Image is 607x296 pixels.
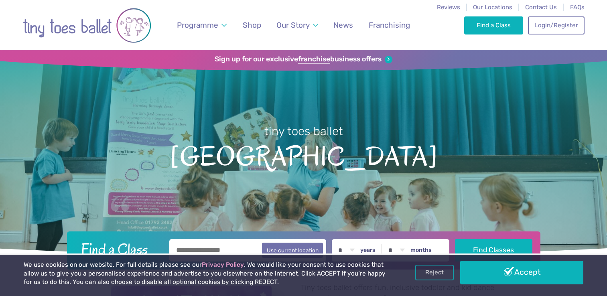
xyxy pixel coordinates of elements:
[330,16,357,34] a: News
[23,5,151,46] img: tiny toes ballet
[264,124,343,138] small: tiny toes ballet
[14,139,593,172] span: [GEOGRAPHIC_DATA]
[173,16,230,34] a: Programme
[369,20,410,30] span: Franchising
[298,55,330,64] strong: franchise
[75,239,164,259] h2: Find a Class
[464,16,523,34] a: Find a Class
[410,247,432,254] label: months
[437,4,460,11] a: Reviews
[239,16,265,34] a: Shop
[272,16,322,34] a: Our Story
[215,55,392,64] a: Sign up for our exclusivefranchisebusiness offers
[455,239,532,262] button: Find Classes
[276,20,310,30] span: Our Story
[360,247,376,254] label: years
[528,16,584,34] a: Login/Register
[473,4,512,11] a: Our Locations
[202,261,244,268] a: Privacy Policy
[460,261,583,284] a: Accept
[262,243,323,258] button: Use current location
[177,20,218,30] span: Programme
[333,20,353,30] span: News
[525,4,557,11] a: Contact Us
[243,20,261,30] span: Shop
[24,261,387,287] p: We use cookies on our website. For full details please see our . We would like your consent to us...
[570,4,585,11] a: FAQs
[415,265,454,280] a: Reject
[365,16,414,34] a: Franchising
